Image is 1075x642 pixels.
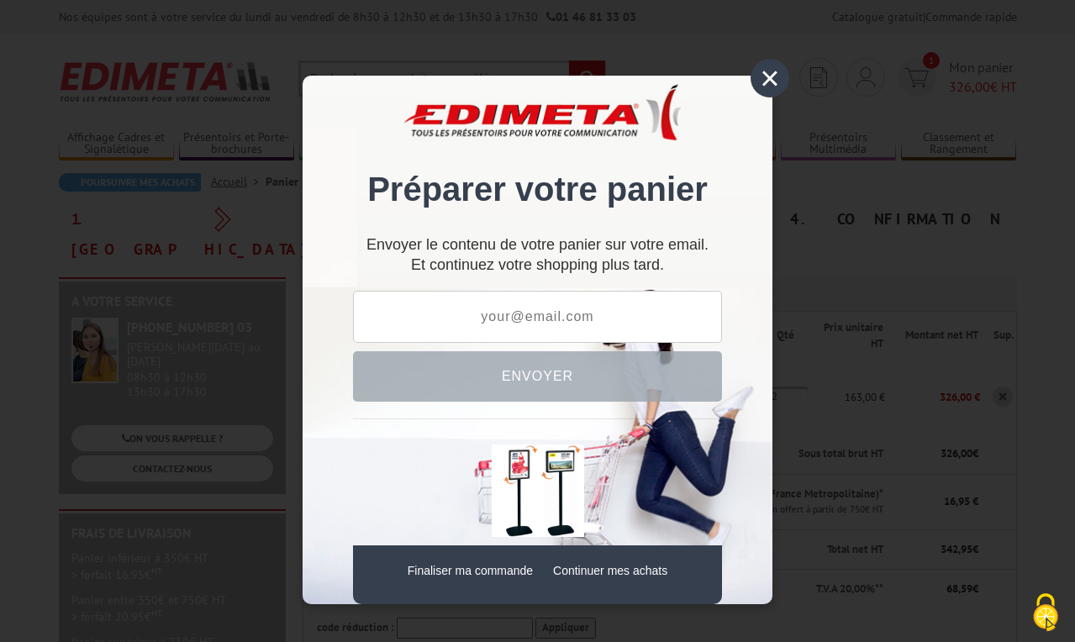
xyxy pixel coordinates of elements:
[751,59,789,97] div: ×
[353,291,722,343] input: your@email.com
[553,564,667,577] a: Continuer mes achats
[408,564,533,577] a: Finaliser ma commande
[353,243,722,274] div: Et continuez votre shopping plus tard.
[1025,592,1067,634] img: Cookies (fenêtre modale)
[1016,585,1075,642] button: Cookies (fenêtre modale)
[353,101,722,226] div: Préparer votre panier
[353,351,722,402] button: Envoyer
[353,243,722,247] p: Envoyer le contenu de votre panier sur votre email.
